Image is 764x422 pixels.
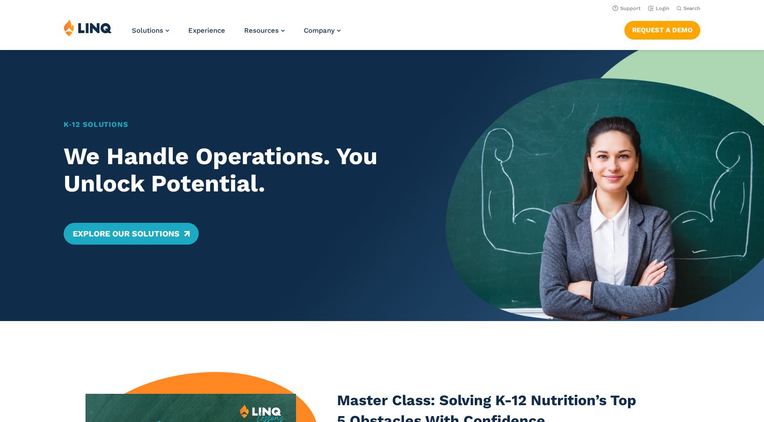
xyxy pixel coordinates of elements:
a: Company [304,26,341,35]
a: Resources [244,26,285,35]
img: Home Banner [446,50,764,321]
span: Solutions [132,26,163,35]
a: Solutions [132,26,169,35]
a: Experience [188,26,225,35]
a: Login [648,5,669,11]
h1: K‑12 Solutions [64,119,415,130]
a: Support [613,5,641,11]
span: Resources [244,26,279,35]
a: Explore Our Solutions [64,223,199,245]
nav: Button Navigation [624,19,700,39]
a: Request a Demo [624,21,700,39]
h2: We Handle Operations. You Unlock Potential. [64,143,415,197]
button: Open Search Bar [677,5,700,12]
nav: Primary Navigation [132,19,341,49]
span: Search [684,5,700,11]
span: Company [304,26,335,35]
img: LINQ | K‑12 Software [64,19,112,36]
